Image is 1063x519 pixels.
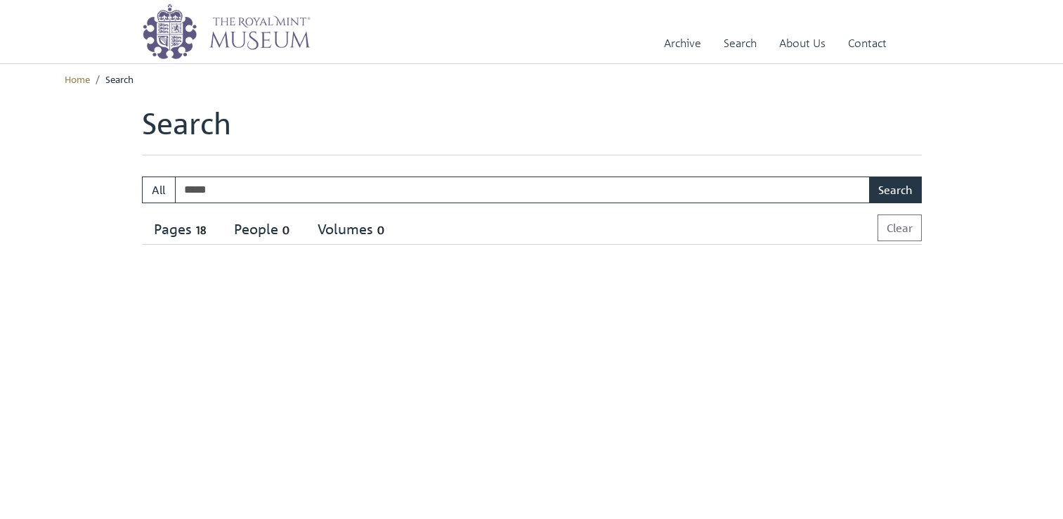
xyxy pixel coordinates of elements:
[724,23,757,63] a: Search
[142,4,311,60] img: logo_wide.png
[142,177,176,203] button: All
[373,222,389,238] span: 0
[278,222,294,238] span: 0
[318,221,389,238] div: Volumes
[848,23,887,63] a: Contact
[878,214,922,241] button: Clear
[175,177,870,203] input: Enter one or more search terms...
[664,23,701,63] a: Archive
[65,72,90,85] a: Home
[154,221,210,238] div: Pages
[105,72,133,85] span: Search
[234,221,294,238] div: People
[779,23,826,63] a: About Us
[142,105,922,155] h1: Search
[869,177,922,203] button: Search
[192,222,210,238] span: 18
